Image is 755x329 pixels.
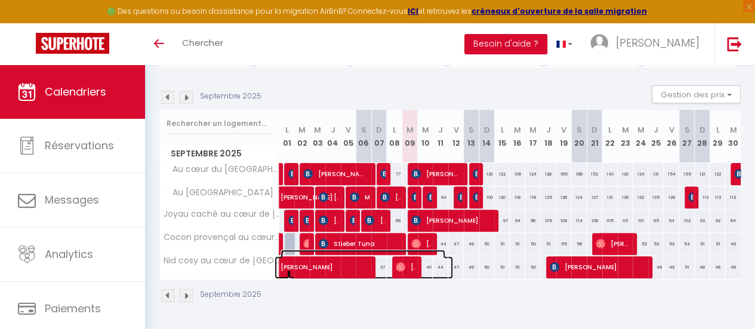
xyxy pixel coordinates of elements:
[695,186,710,208] div: 113
[319,209,338,232] span: [PERSON_NAME]
[618,110,633,163] th: 23
[695,256,710,278] div: 48
[664,233,679,255] div: 52
[577,124,582,136] abbr: S
[380,186,400,208] span: [PERSON_NAME]
[464,256,479,278] div: 49
[679,210,695,232] div: 102
[464,233,479,255] div: 49
[356,110,371,163] th: 06
[314,124,321,136] abbr: M
[45,301,101,316] span: Paiements
[525,233,541,255] div: 50
[371,110,387,163] th: 07
[633,233,648,255] div: 53
[587,163,602,185] div: 152
[695,233,710,255] div: 51
[571,163,587,185] div: 168
[281,180,335,202] span: [PERSON_NAME]
[393,124,396,136] abbr: L
[541,233,556,255] div: 51
[525,110,541,163] th: 17
[387,110,402,163] th: 08
[525,163,541,185] div: 124
[484,124,490,136] abbr: D
[173,23,232,65] a: Chercher
[622,124,629,136] abbr: M
[479,233,495,255] div: 50
[648,186,664,208] div: 135
[546,124,551,136] abbr: J
[411,162,461,185] span: [PERSON_NAME] [PERSON_NAME]
[325,110,341,163] th: 04
[319,232,398,255] span: Stieber Tuna
[710,233,725,255] div: 51
[469,124,474,136] abbr: S
[556,110,572,163] th: 19
[648,163,664,185] div: 131
[281,250,445,272] span: [PERSON_NAME]
[510,163,525,185] div: 106
[525,256,541,278] div: 50
[448,233,464,255] div: 47
[464,34,547,54] button: Besoin d'aide ?
[448,110,464,163] th: 12
[668,124,674,136] abbr: V
[479,256,495,278] div: 50
[550,256,644,278] span: [PERSON_NAME]
[561,124,566,136] abbr: V
[411,232,431,255] span: [PERSON_NAME]
[45,192,99,207] span: Messages
[464,110,479,163] th: 13
[648,233,664,255] div: 52
[695,110,710,163] th: 28
[162,256,281,265] span: Nid cosy au cœur de [GEOGRAPHIC_DATA]
[365,209,384,232] span: [PERSON_NAME]
[45,138,114,153] span: Réservations
[494,233,510,255] div: 51
[664,210,679,232] div: 94
[648,210,664,232] div: 95
[648,110,664,163] th: 25
[587,186,602,208] div: 127
[350,209,355,232] span: [PERSON_NAME]
[633,163,648,185] div: 134
[664,110,679,163] th: 26
[167,113,272,134] input: Rechercher un logement...
[310,110,325,163] th: 03
[695,210,710,232] div: 92
[510,186,525,208] div: 118
[479,163,495,185] div: 120
[418,110,433,163] th: 10
[285,124,288,136] abbr: L
[411,209,491,232] span: [PERSON_NAME]
[571,210,587,232] div: 114
[275,163,281,186] a: [PERSON_NAME]
[200,289,261,300] p: Septembre 2025
[710,163,725,185] div: 122
[556,163,572,185] div: 165
[688,186,693,208] span: [PERSON_NAME]
[380,162,385,185] span: [PERSON_NAME]
[457,186,462,208] span: [PERSON_NAME]
[541,186,556,208] div: 125
[571,110,587,163] th: 20
[699,124,705,136] abbr: D
[453,124,458,136] abbr: V
[710,256,725,278] div: 48
[298,124,306,136] abbr: M
[288,209,293,232] span: [PERSON_NAME]
[448,256,464,278] div: 47
[472,6,647,16] a: créneaux d'ouverture de la salle migration
[541,163,556,185] div: 138
[725,256,741,278] div: 46
[387,163,402,185] div: 77
[396,256,415,278] span: [PERSON_NAME]
[591,124,597,136] abbr: D
[350,186,369,208] span: Marine Loison
[556,210,572,232] div: 109
[633,186,648,208] div: 133
[618,186,633,208] div: 139
[727,36,742,51] img: logout
[427,186,432,208] span: [PERSON_NAME]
